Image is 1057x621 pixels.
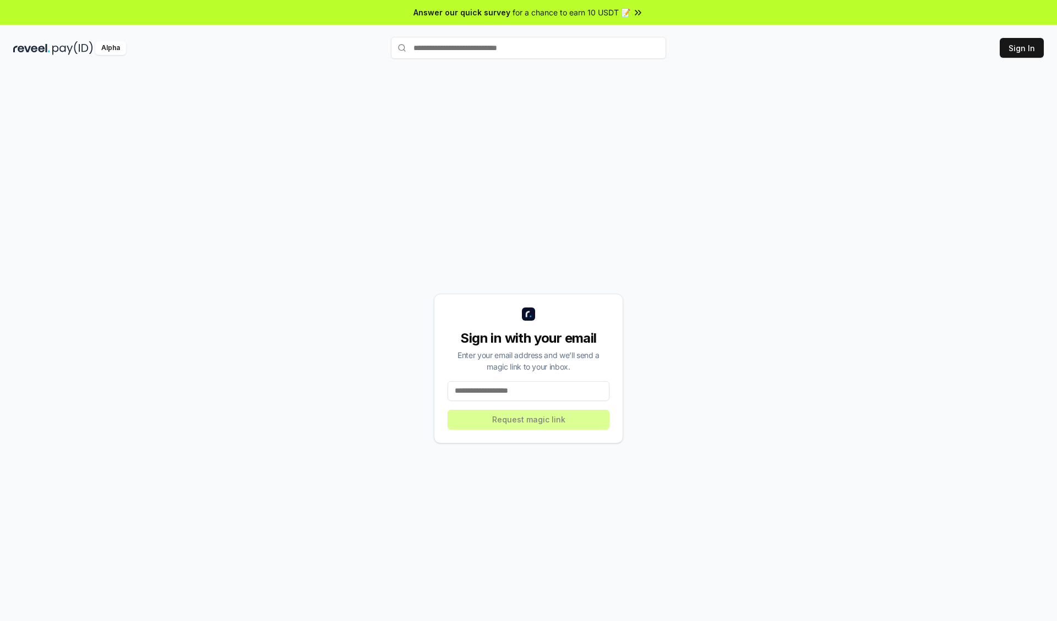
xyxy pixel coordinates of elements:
img: logo_small [522,307,535,321]
div: Sign in with your email [448,329,609,347]
span: Answer our quick survey [413,7,510,18]
div: Alpha [95,41,126,55]
span: for a chance to earn 10 USDT 📝 [513,7,630,18]
img: pay_id [52,41,93,55]
img: reveel_dark [13,41,50,55]
button: Sign In [1000,38,1044,58]
div: Enter your email address and we’ll send a magic link to your inbox. [448,349,609,372]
